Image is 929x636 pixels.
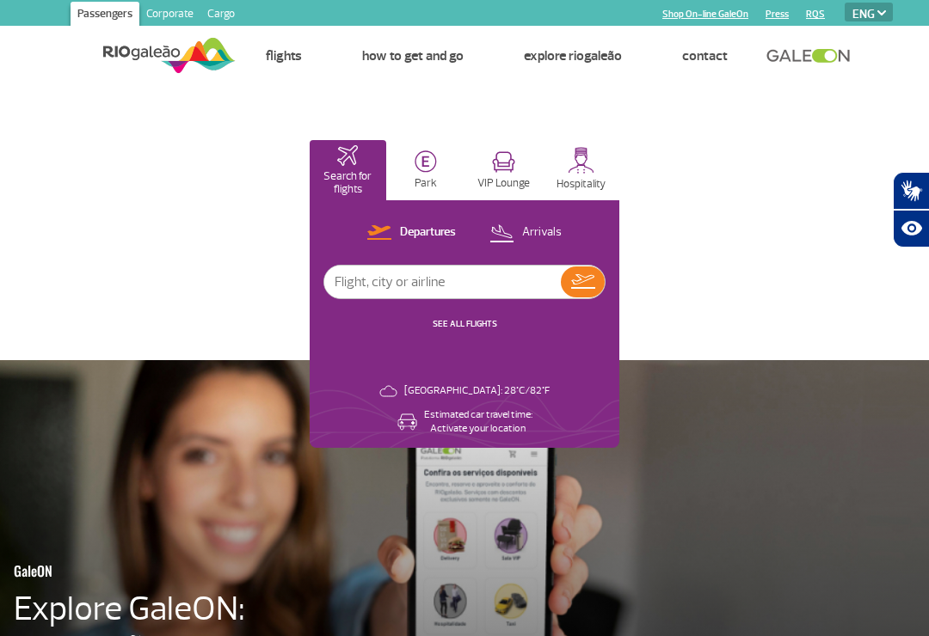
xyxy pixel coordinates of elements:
[477,177,530,190] p: VIP Lounge
[806,9,825,20] a: RQS
[465,140,542,200] button: VIP Lounge
[484,222,567,244] button: Arrivals
[544,140,620,200] button: Hospitality
[433,318,497,329] a: SEE ALL FLIGHTS
[424,408,532,436] p: Estimated car travel time: Activate your location
[404,384,550,398] p: [GEOGRAPHIC_DATA]: 28°C/82°F
[893,172,929,248] div: Plugin de acessibilidade da Hand Talk.
[324,266,561,298] input: Flight, city or airline
[14,553,301,589] h3: GaleON
[139,2,200,29] a: Corporate
[415,150,437,173] img: carParkingHome.svg
[893,210,929,248] button: Abrir recursos assistivos.
[662,9,748,20] a: Shop On-line GaleOn
[682,47,728,64] a: Contact
[362,47,464,64] a: How to get and go
[415,177,437,190] p: Park
[310,140,386,200] button: Search for flights
[337,145,358,166] img: airplaneHomeActive.svg
[428,317,502,331] button: SEE ALL FLIGHTS
[557,178,606,191] p: Hospitality
[200,2,242,29] a: Cargo
[266,47,302,64] a: Flights
[318,170,378,196] p: Search for flights
[568,147,594,174] img: hospitality.svg
[71,2,139,29] a: Passengers
[400,224,456,241] p: Departures
[524,47,622,64] a: Explore RIOgaleão
[362,222,461,244] button: Departures
[492,151,515,173] img: vipRoom.svg
[388,140,464,200] button: Park
[766,9,789,20] a: Press
[522,224,562,241] p: Arrivals
[893,172,929,210] button: Abrir tradutor de língua de sinais.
